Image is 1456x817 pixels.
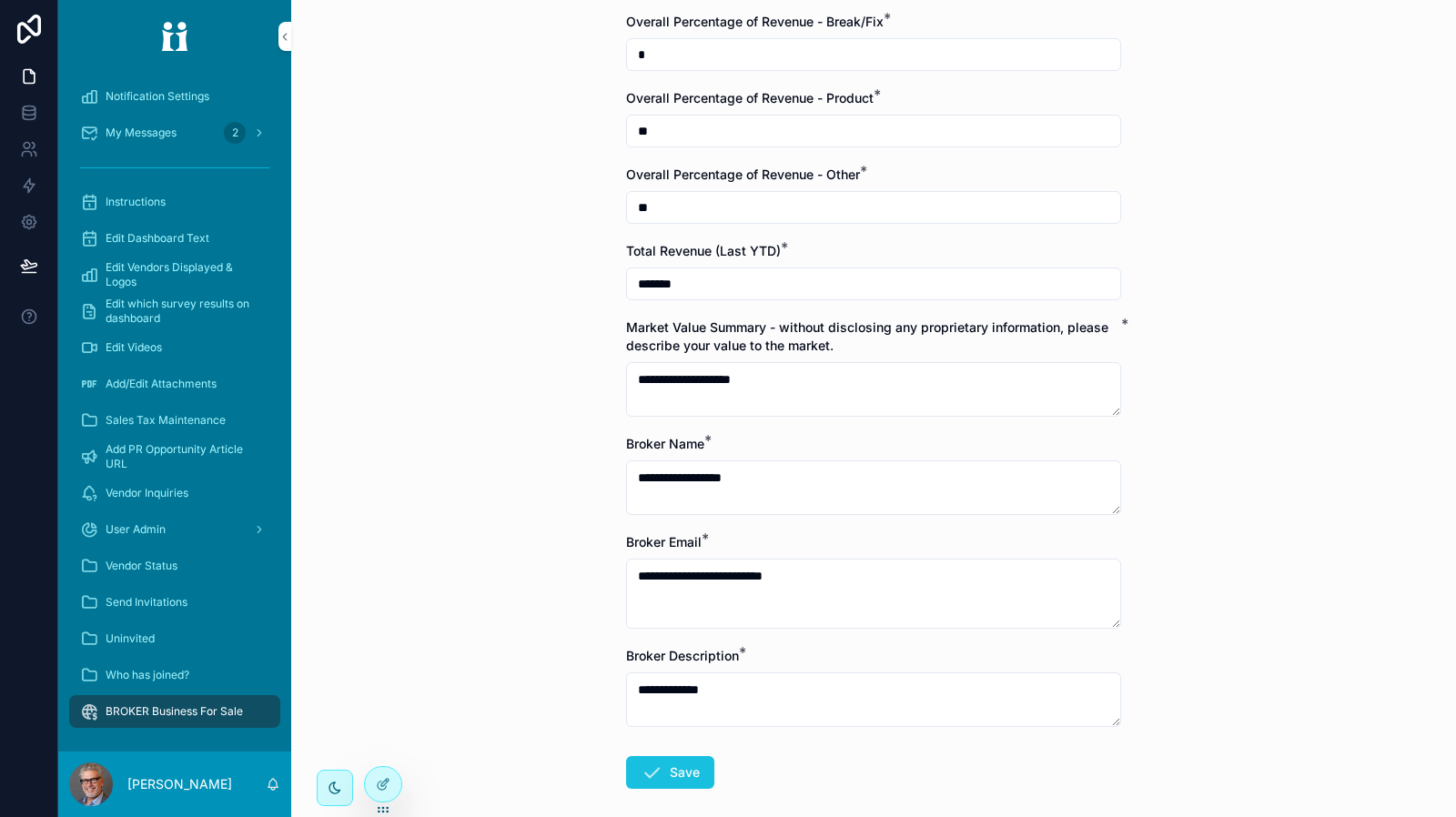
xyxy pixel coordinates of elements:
a: Who has joined? [69,659,280,691]
span: Vendor Inquiries [106,486,188,500]
a: BROKER Business For Sale [69,695,280,728]
span: My Messages [106,126,177,140]
span: Overall Percentage of Revenue - Product [626,90,874,106]
a: Edit Vendors Displayed & Logos [69,258,280,291]
span: Overall Percentage of Revenue - Break/Fix [626,14,884,29]
span: Edit Vendors Displayed & Logos [106,260,262,289]
span: Add PR Opportunity Article URL [106,442,262,471]
span: Broker Name [626,436,704,451]
a: User Admin [69,513,280,546]
span: Market Value Summary - without disclosing any proprietary information, please describe your value... [626,319,1108,353]
button: Save [626,756,714,789]
a: Send Invitations [69,586,280,619]
a: Vendor Status [69,550,280,582]
a: Sales Tax Maintenance [69,404,280,437]
a: Edit Dashboard Text [69,222,280,255]
img: App logo [149,22,200,51]
span: Uninvited [106,631,155,646]
span: Edit which survey results on dashboard [106,297,262,326]
span: User Admin [106,522,166,537]
span: Who has joined? [106,668,189,682]
a: Edit which survey results on dashboard [69,295,280,328]
span: Broker Description [626,648,739,663]
a: Edit Videos [69,331,280,364]
span: Add/Edit Attachments [106,377,217,391]
a: Uninvited [69,622,280,655]
a: Vendor Inquiries [69,477,280,509]
a: Add/Edit Attachments [69,368,280,400]
span: Broker Email [626,534,702,550]
a: Add PR Opportunity Article URL [69,440,280,473]
span: Vendor Status [106,559,177,573]
span: Send Invitations [106,595,187,610]
div: 2 [224,122,246,144]
p: [PERSON_NAME] [127,775,232,793]
span: Edit Dashboard Text [106,231,209,246]
span: BROKER Business For Sale [106,704,243,719]
span: Instructions [106,195,166,209]
a: Instructions [69,186,280,218]
span: Total Revenue (Last YTD) [626,243,781,258]
a: My Messages2 [69,116,280,149]
a: Notification Settings [69,80,280,113]
span: Overall Percentage of Revenue - Other [626,166,860,182]
span: Sales Tax Maintenance [106,413,226,428]
span: Notification Settings [106,89,209,104]
span: Edit Videos [106,340,162,355]
div: scrollable content [58,73,291,751]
